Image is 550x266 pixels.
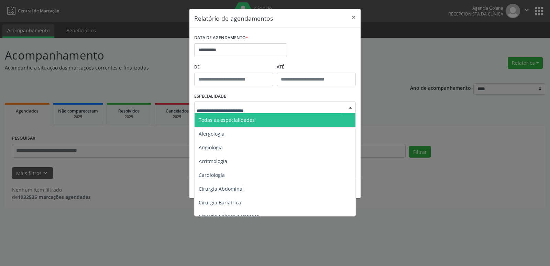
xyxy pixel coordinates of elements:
span: Alergologia [199,130,224,137]
label: ESPECIALIDADE [194,91,226,102]
h5: Relatório de agendamentos [194,14,273,23]
span: Arritmologia [199,158,227,164]
button: Close [347,9,361,26]
span: Cirurgia Bariatrica [199,199,241,206]
span: Cirurgia Abdominal [199,185,244,192]
label: ATÉ [277,62,356,73]
label: De [194,62,273,73]
span: Angiologia [199,144,223,151]
span: Cirurgia Cabeça e Pescoço [199,213,259,220]
label: DATA DE AGENDAMENTO [194,33,248,43]
span: Cardiologia [199,172,225,178]
span: Todas as especialidades [199,117,255,123]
